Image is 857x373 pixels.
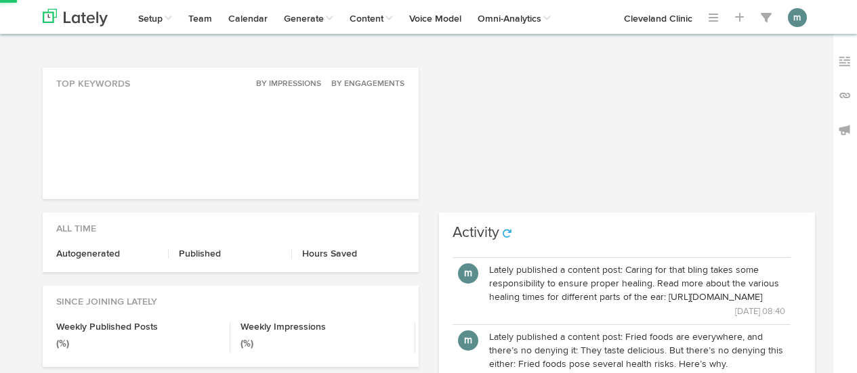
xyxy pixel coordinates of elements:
button: m [788,8,807,27]
h4: Published [179,249,281,259]
button: m [458,330,478,351]
small: (%) [241,339,253,349]
img: logo_lately_bg_light.svg [43,9,108,26]
p: Lately published a content post: Caring for that bling takes some responsibility to ensure proper... [489,263,785,304]
img: announcements_off.svg [838,123,852,137]
button: m [458,263,478,284]
button: By Impressions [249,77,322,91]
h4: Weekly Impressions [241,322,404,332]
p: [DATE] 08:40 [489,304,785,319]
h3: Activity [453,225,499,240]
img: keywords_off.svg [838,55,852,68]
h4: Weekly Published Posts [56,322,220,332]
div: Top Keywords [43,68,419,91]
small: (%) [56,339,69,349]
h4: Autogenerated [56,249,159,259]
img: links_off.svg [838,89,852,102]
h4: Hours Saved [302,249,405,259]
div: All Time [43,213,419,236]
button: By Engagements [324,77,405,91]
p: Lately published a content post: Fried foods are everywhere, and there’s no denying it: They tast... [489,330,785,371]
div: Since Joining Lately [43,286,419,309]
